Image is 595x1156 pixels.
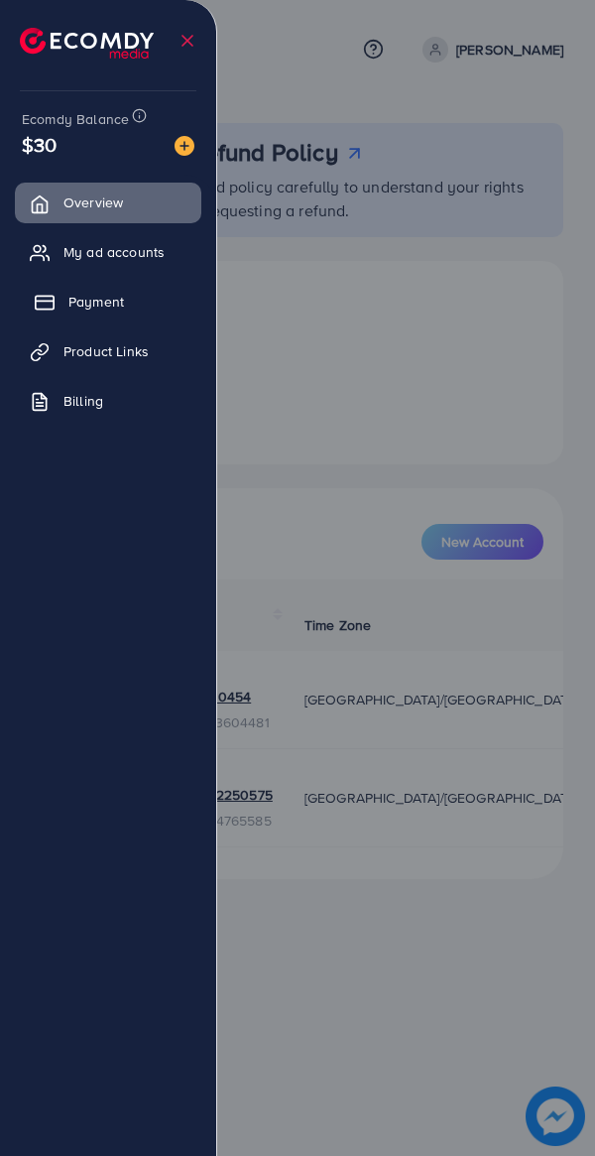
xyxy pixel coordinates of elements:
a: Billing [15,381,201,421]
a: My ad accounts [15,232,201,272]
a: Payment [15,282,201,321]
a: Overview [15,183,201,222]
span: Product Links [63,341,149,361]
span: Billing [63,391,103,411]
span: $30 [22,130,57,159]
img: logo [20,28,154,59]
span: Payment [68,292,124,312]
span: My ad accounts [63,242,165,262]
a: Product Links [15,331,201,371]
span: Ecomdy Balance [22,109,129,129]
span: Overview [63,193,123,212]
img: image [175,136,194,156]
